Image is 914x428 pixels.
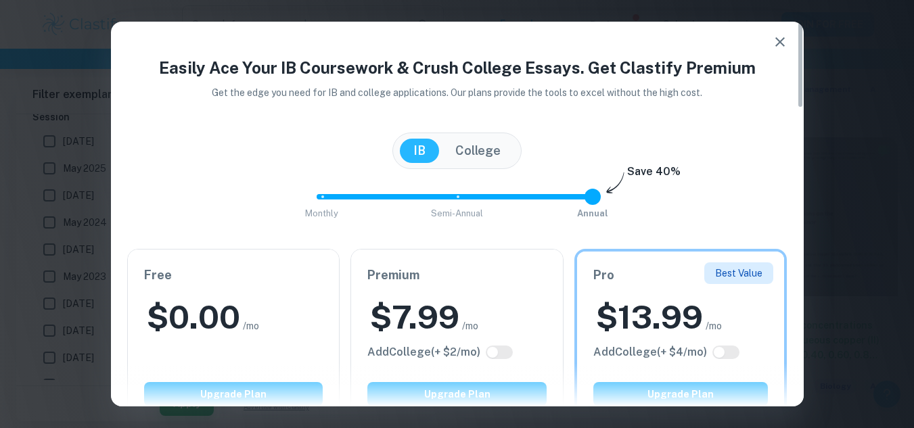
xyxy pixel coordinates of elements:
[706,318,722,333] span: /mo
[367,344,480,360] h6: Click to see all the additional College features.
[400,139,439,163] button: IB
[715,266,762,281] p: Best Value
[596,295,703,339] h2: $ 13.99
[593,344,707,360] h6: Click to see all the additional College features.
[305,208,338,218] span: Monthly
[431,208,483,218] span: Semi-Annual
[144,266,323,285] h6: Free
[627,164,681,187] h6: Save 40%
[367,266,547,285] h6: Premium
[462,318,478,333] span: /mo
[593,266,769,285] h6: Pro
[606,172,624,195] img: subscription-arrow.svg
[243,318,259,333] span: /mo
[127,55,787,80] h4: Easily Ace Your IB Coursework & Crush College Essays. Get Clastify Premium
[577,208,608,218] span: Annual
[442,139,514,163] button: College
[193,85,721,100] p: Get the edge you need for IB and college applications. Our plans provide the tools to excel witho...
[370,295,459,339] h2: $ 7.99
[147,295,240,339] h2: $ 0.00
